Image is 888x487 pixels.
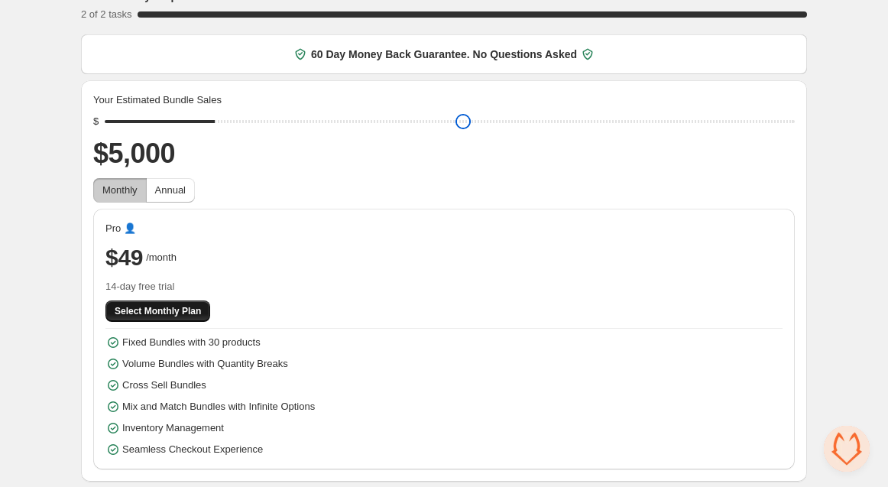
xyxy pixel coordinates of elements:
h2: $5,000 [93,135,795,172]
span: Cross Sell Bundles [122,378,206,393]
span: Volume Bundles with Quantity Breaks [122,356,288,372]
button: Select Monthly Plan [105,300,210,322]
span: Mix and Match Bundles with Infinite Options [122,399,315,414]
div: $ [93,114,99,129]
span: Pro 👤 [105,221,136,236]
span: Monthly [102,184,138,196]
span: $49 [105,242,143,273]
span: Annual [155,184,186,196]
span: 60 Day Money Back Guarantee. No Questions Asked [311,47,577,62]
span: Select Monthly Plan [115,305,201,317]
span: Your Estimated Bundle Sales [93,93,222,108]
button: Monthly [93,178,147,203]
span: Fixed Bundles with 30 products [122,335,261,350]
span: Inventory Management [122,420,224,436]
span: Seamless Checkout Experience [122,442,263,457]
span: 2 of 2 tasks [81,8,131,20]
button: Annual [146,178,195,203]
div: Open chat [824,426,870,472]
span: 14-day free trial [105,279,783,294]
span: /month [146,250,177,265]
